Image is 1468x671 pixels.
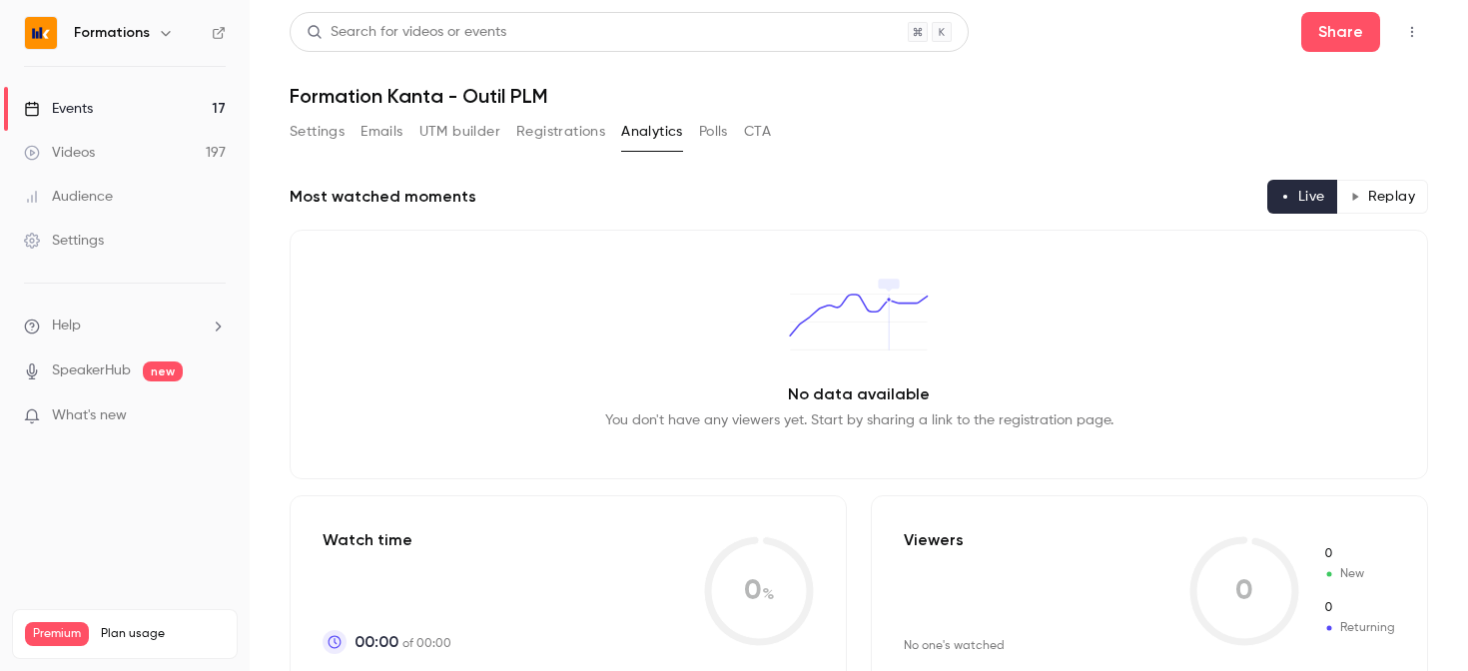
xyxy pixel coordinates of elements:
[307,22,506,43] div: Search for videos or events
[290,185,476,209] h2: Most watched moments
[290,116,345,148] button: Settings
[904,528,964,552] p: Viewers
[24,99,93,119] div: Events
[516,116,605,148] button: Registrations
[1267,180,1338,214] button: Live
[25,622,89,646] span: Premium
[101,626,225,642] span: Plan usage
[24,187,113,207] div: Audience
[24,143,95,163] div: Videos
[24,316,226,336] li: help-dropdown-opener
[744,116,771,148] button: CTA
[52,405,127,426] span: What's new
[290,84,1428,108] h1: Formation Kanta - Outil PLM
[1301,12,1380,52] button: Share
[1337,180,1428,214] button: Replay
[1323,619,1395,637] span: Returning
[323,528,451,552] p: Watch time
[605,410,1113,430] p: You don't have any viewers yet. Start by sharing a link to the registration page.
[621,116,683,148] button: Analytics
[1323,565,1395,583] span: New
[202,407,226,425] iframe: Noticeable Trigger
[361,116,402,148] button: Emails
[355,630,451,654] p: of 00:00
[904,638,1005,654] div: No one's watched
[419,116,500,148] button: UTM builder
[52,360,131,381] a: SpeakerHub
[52,316,81,336] span: Help
[1323,545,1395,563] span: New
[143,361,183,381] span: new
[24,231,104,251] div: Settings
[788,382,930,406] p: No data available
[74,23,150,43] h6: Formations
[355,630,398,654] span: 00:00
[699,116,728,148] button: Polls
[1323,599,1395,617] span: Returning
[25,17,57,49] img: Formations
